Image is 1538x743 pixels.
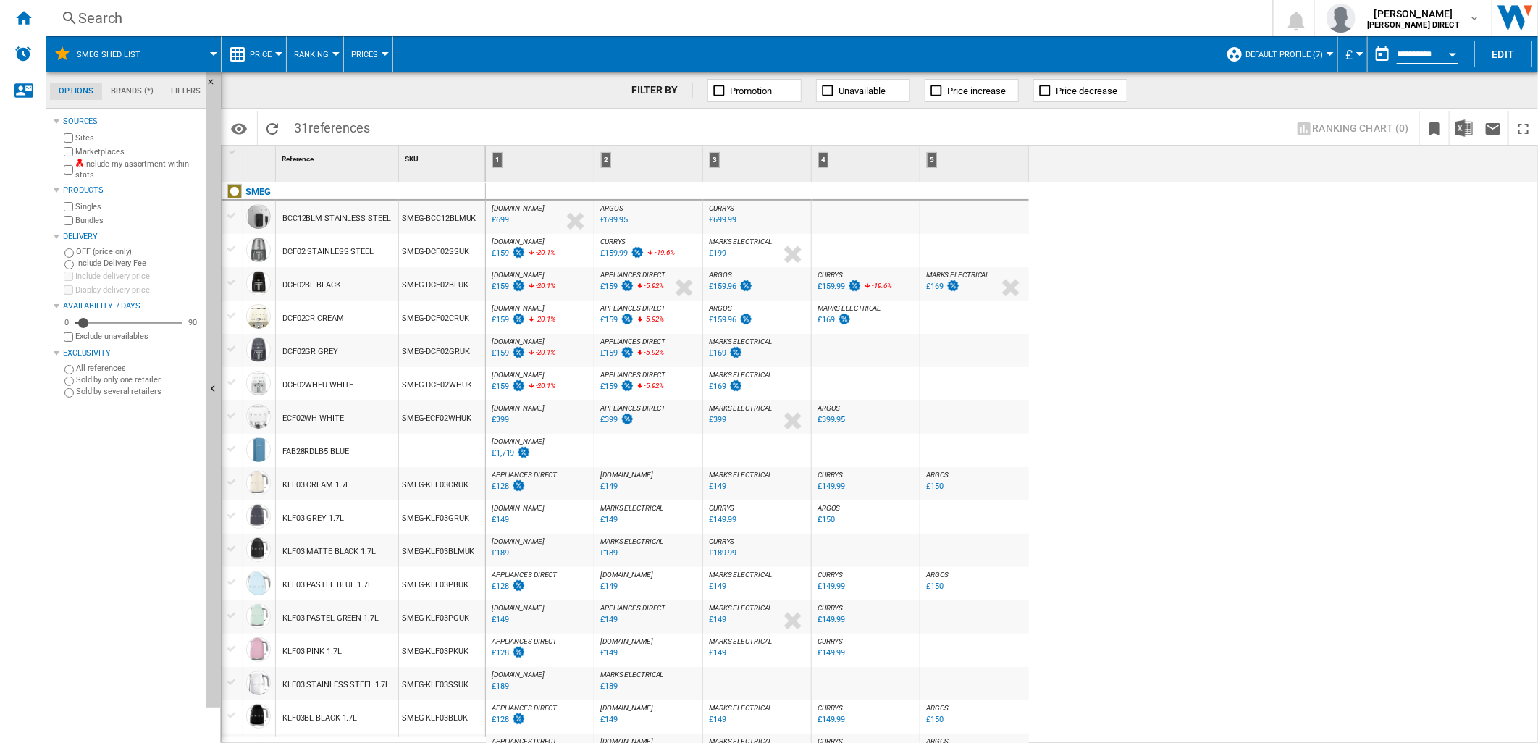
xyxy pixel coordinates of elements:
div: £159.96 [709,315,736,324]
input: Singles [64,202,73,211]
div: £399 [492,415,509,424]
i: % [534,280,543,297]
div: Sort None [246,146,275,168]
i: % [870,280,879,297]
div: Last updated : Wednesday, 20 August 2025 12:34 [489,513,509,527]
button: Default profile (7) [1245,36,1330,72]
div: Last updated : Wednesday, 20 August 2025 12:37 [707,479,726,494]
div: £149 [600,515,618,524]
img: alerts-logo.svg [14,45,32,62]
button: md-calendar [1368,40,1397,69]
div: £149.99 [818,482,845,491]
i: % [643,313,652,330]
i: % [534,379,543,397]
span: [DOMAIN_NAME] [492,404,545,412]
div: ARGOS £159.96 [706,271,808,304]
div: CURRYS £189.99 [706,537,808,571]
div: MARKS ELECTRICAL £399 [706,404,808,437]
div: £189.99 [709,548,736,558]
button: Bookmark this report [1420,111,1449,145]
span: [DOMAIN_NAME] [492,238,545,245]
div: Last updated : Wednesday, 20 August 2025 12:30 [598,513,618,527]
div: £399.95 [818,415,845,424]
img: promotionV3.png [620,379,634,392]
div: £149.99 [818,582,845,591]
button: Hide [206,72,224,98]
div: [DOMAIN_NAME] £1,719 [489,437,591,471]
div: £399 [709,415,726,424]
span: [DOMAIN_NAME] [492,437,545,445]
span: CURRYS [600,238,626,245]
div: £150 [818,515,835,524]
input: Sold by several retailers [64,388,74,398]
div: 5 [923,146,1029,182]
span: Default profile (7) [1245,50,1323,59]
span: -19.6 [655,248,670,256]
img: promotionV3.png [946,280,960,292]
input: Marketplaces [64,147,73,156]
div: SKU Sort None [402,146,485,168]
div: £169 [709,348,726,358]
input: Include Delivery Fee [64,260,74,269]
div: Last updated : Wednesday, 20 August 2025 12:16 [598,479,618,494]
div: Last updated : Wednesday, 20 August 2025 12:33 [489,213,509,227]
span: APPLIANCES DIRECT [492,571,557,579]
button: Promotion [707,79,802,102]
div: Last updated : Wednesday, 20 August 2025 10:07 [489,446,531,461]
div: APPLIANCES DIRECT £159 -5.92% [597,371,699,404]
div: Last updated : Wednesday, 20 August 2025 13:11 [598,346,634,361]
label: Sold by several retailers [76,386,201,397]
div: MARKS ELECTRICAL £189 [597,537,699,571]
span: -20.1 [536,382,551,390]
span: -5.92 [644,348,660,356]
div: MARKS ELECTRICAL £149 [706,571,808,604]
span: -5.92 [644,382,660,390]
div: MARKS ELECTRICAL £169 [706,371,808,404]
span: [DOMAIN_NAME] [492,304,545,312]
span: MARKS ELECTRICAL [709,238,772,245]
button: Prices [351,36,385,72]
button: Send this report by email [1479,111,1508,145]
span: Prices [351,50,378,59]
div: £189 [492,548,509,558]
span: -20.1 [536,248,551,256]
span: -5.92 [644,282,660,290]
span: Ranking [294,50,329,59]
span: MARKS ELECTRICAL [709,471,772,479]
md-tab-item: Filters [162,83,209,100]
div: [DOMAIN_NAME] £149 [489,604,591,637]
div: £128 [492,482,509,491]
div: Last updated : Wednesday, 20 August 2025 14:41 [707,280,753,294]
div: [DOMAIN_NAME] £189 [489,537,591,571]
span: [DOMAIN_NAME] [492,337,545,345]
div: [DOMAIN_NAME] £159 -20.1% [489,271,591,304]
img: promotionV3.png [511,379,526,392]
span: -5.92 [644,315,660,323]
div: Last updated : Wednesday, 20 August 2025 12:36 [489,379,526,394]
div: ARGOS £699.95 [597,204,699,238]
div: £169 [709,382,726,391]
div: Last updated : Wednesday, 20 August 2025 12:36 [489,280,526,294]
i: % [534,313,543,330]
button: Price [250,36,279,72]
div: MARKS ELECTRICAL £149 [597,504,699,537]
div: [DOMAIN_NAME] £159 -20.1% [489,238,591,271]
div: MARKS ELECTRICAL £149 [706,471,808,504]
span: CURRYS [709,504,734,512]
span: ARGOS [926,571,949,579]
div: APPLIANCES DIRECT £399 [597,404,699,437]
div: CURRYS £149.99 [815,471,917,504]
img: profile.jpg [1327,4,1356,33]
div: £149 [492,515,509,524]
span: APPLIANCES DIRECT [600,371,665,379]
div: £149.99 [709,515,736,524]
input: Sites [64,133,73,143]
label: OFF (price only) [76,246,201,257]
div: Smeg Shed List [54,36,214,72]
span: Price increase [947,85,1006,96]
div: £159 [492,315,509,324]
div: ARGOS £150 [815,504,917,537]
div: [DOMAIN_NAME] £149 [489,504,591,537]
div: Last updated : Wednesday, 20 August 2025 12:36 [489,246,526,261]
